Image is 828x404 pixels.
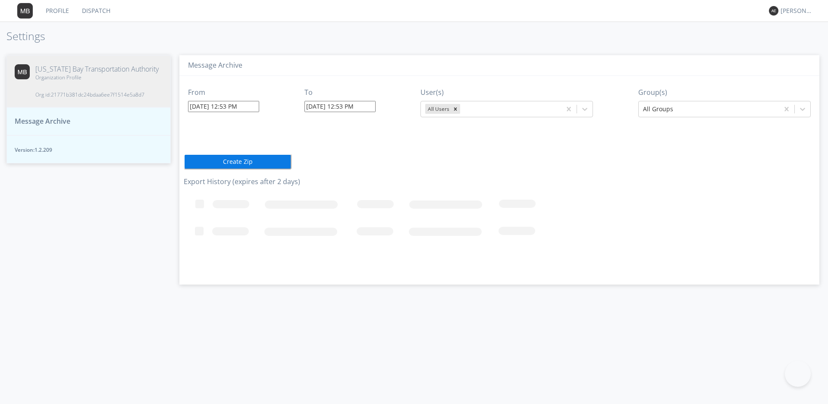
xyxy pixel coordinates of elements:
[15,146,163,153] span: Version: 1.2.209
[425,104,451,114] div: All Users
[184,154,292,169] button: Create Zip
[15,64,30,79] img: 373638.png
[6,135,171,163] button: Version:1.2.209
[785,361,811,387] iframe: Toggle Customer Support
[17,3,33,19] img: 373638.png
[451,104,460,114] div: Remove All Users
[769,6,778,16] img: 373638.png
[35,91,159,98] span: Org id: 21771b381dc24bdaa6ee7f1514e5a8d7
[184,178,815,186] h3: Export History (expires after 2 days)
[35,74,159,81] span: Organization Profile
[35,64,159,74] span: [US_STATE] Bay Transportation Authority
[6,55,171,108] button: [US_STATE] Bay Transportation AuthorityOrganization ProfileOrg id:21771b381dc24bdaa6ee7f1514e5a8d7
[638,89,811,97] h3: Group(s)
[420,89,593,97] h3: User(s)
[188,62,811,69] h3: Message Archive
[15,116,70,126] span: Message Archive
[781,6,813,15] div: [PERSON_NAME]
[6,107,171,135] button: Message Archive
[304,89,376,97] h3: To
[188,89,259,97] h3: From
